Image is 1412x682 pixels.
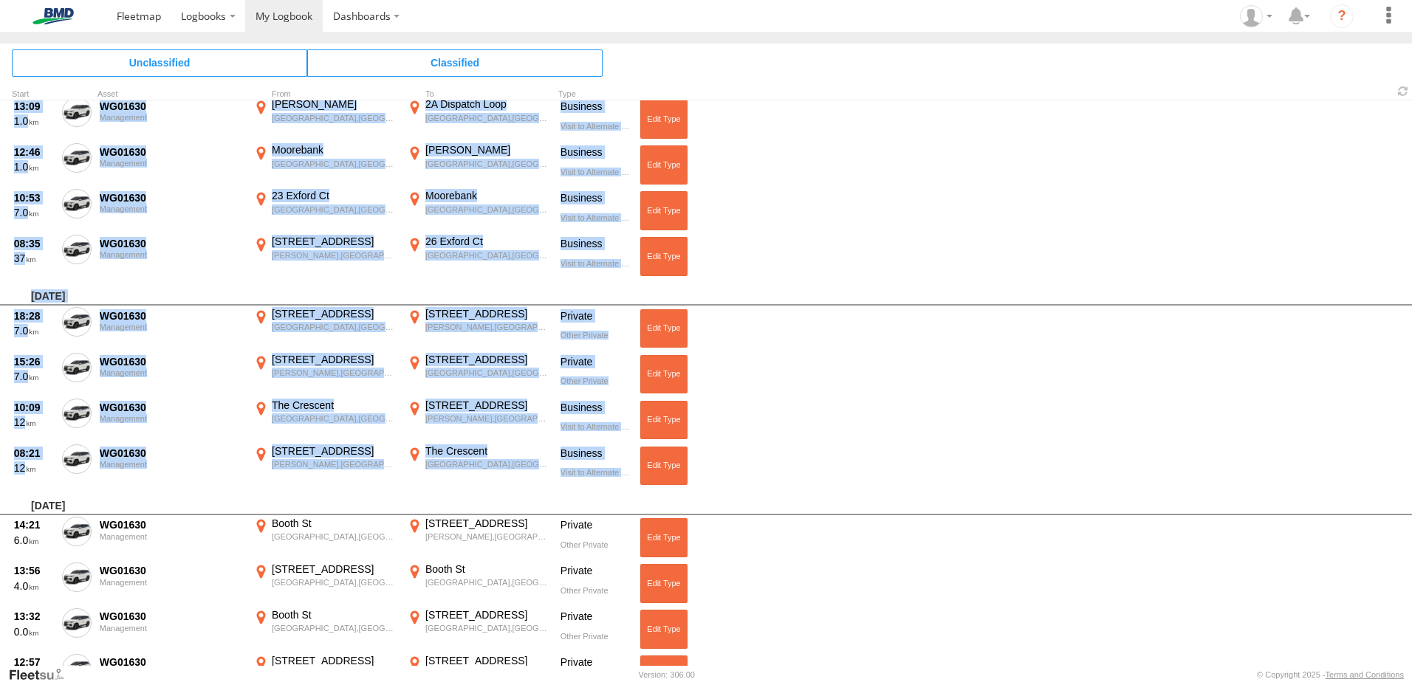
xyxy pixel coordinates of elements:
div: 10:09 [14,401,54,414]
div: Private [561,564,630,585]
div: Click to Sort [12,91,56,98]
div: [PERSON_NAME],[GEOGRAPHIC_DATA] [272,368,397,378]
div: Type [558,91,632,98]
a: Visit our Website [8,667,76,682]
div: Management [100,250,243,259]
div: Management [100,368,243,377]
label: Click to View Event Location [251,444,399,487]
div: [GEOGRAPHIC_DATA],[GEOGRAPHIC_DATA] [425,159,550,169]
div: 7.0 [14,370,54,383]
div: Private [561,655,630,677]
div: [STREET_ADDRESS] [272,562,397,576]
div: 1.0 [14,160,54,173]
div: [GEOGRAPHIC_DATA],[GEOGRAPHIC_DATA] [425,577,550,588]
div: WG01630 [100,237,243,250]
div: 6.0 [14,534,54,547]
div: [GEOGRAPHIC_DATA],[GEOGRAPHIC_DATA] [272,322,397,332]
div: [STREET_ADDRESS] [272,444,397,458]
i: ? [1330,4,1354,28]
label: Click to View Event Location [251,608,399,651]
span: Visit to Alternate Workplace [561,422,659,431]
div: Private [561,355,630,376]
div: [GEOGRAPHIC_DATA],[GEOGRAPHIC_DATA] [272,623,397,633]
button: Click to Edit [640,564,688,602]
span: Visit to Alternate Workplace [561,213,659,222]
div: Management [100,460,243,469]
div: The Crescent [425,444,550,458]
div: [PERSON_NAME],[GEOGRAPHIC_DATA] [425,413,550,424]
label: Click to View Event Location [405,353,552,396]
div: 4.0 [14,579,54,593]
span: Other Private [561,540,609,549]
div: [PERSON_NAME],[GEOGRAPHIC_DATA] [272,250,397,261]
label: Click to View Event Location [251,97,399,140]
div: [GEOGRAPHIC_DATA],[GEOGRAPHIC_DATA] [425,459,550,469]
div: [GEOGRAPHIC_DATA],[GEOGRAPHIC_DATA] [272,531,397,542]
label: Click to View Event Location [251,189,399,232]
span: Visit to Alternate Workplace [561,122,659,131]
div: WG01630 [100,145,243,159]
label: Click to View Event Location [405,97,552,140]
div: 13:32 [14,610,54,623]
span: Refresh [1394,84,1412,98]
button: Click to Edit [640,100,688,138]
div: Booth St [425,562,550,576]
label: Click to View Event Location [405,608,552,651]
div: Business [561,237,630,258]
span: Click to view Classified Trips [307,49,603,76]
button: Click to Edit [640,518,688,557]
div: [STREET_ADDRESS] [425,608,550,621]
div: 12:46 [14,145,54,159]
label: Click to View Event Location [251,517,399,559]
div: [GEOGRAPHIC_DATA],[GEOGRAPHIC_DATA] [272,577,397,588]
div: [STREET_ADDRESS] [425,654,550,667]
label: Click to View Event Location [405,562,552,605]
div: [STREET_ADDRESS] [425,399,550,412]
button: Click to Edit [640,145,688,184]
a: Terms and Conditions [1326,670,1404,679]
div: © Copyright 2025 - [1257,670,1404,679]
div: [PERSON_NAME] [425,143,550,156]
div: [STREET_ADDRESS] [272,307,397,320]
div: 2A Dispatch Loop [425,97,550,111]
div: 0.0 [14,625,54,638]
div: [GEOGRAPHIC_DATA],[GEOGRAPHIC_DATA] [425,623,550,633]
div: [GEOGRAPHIC_DATA],[GEOGRAPHIC_DATA] [425,113,550,123]
div: 08:35 [14,237,54,250]
div: Business [561,145,630,167]
button: Click to Edit [640,447,688,485]
div: WG01630 [100,655,243,669]
div: [GEOGRAPHIC_DATA],[GEOGRAPHIC_DATA] [272,413,397,424]
div: [STREET_ADDRESS] [425,307,550,320]
div: [PERSON_NAME] [272,97,397,111]
div: WG01630 [100,447,243,460]
div: WG01630 [100,564,243,577]
div: [GEOGRAPHIC_DATA],[GEOGRAPHIC_DATA] [425,368,550,378]
div: 37 [14,252,54,265]
div: Private [561,610,630,631]
span: Visit to Alternate Workplace [561,168,659,176]
div: WG01630 [100,191,243,204]
span: Other Private [561,586,609,595]
div: 15:26 [14,355,54,368]
div: Business [561,447,630,468]
label: Click to View Event Location [251,143,399,186]
span: Other Private [561,331,609,340]
div: 7.0 [14,324,54,337]
label: Click to View Event Location [251,235,399,278]
div: [STREET_ADDRESS] [425,353,550,366]
button: Click to Edit [640,237,688,275]
div: WG01630 [100,355,243,368]
div: Management [100,414,243,423]
div: From [251,91,399,98]
div: 08:21 [14,447,54,460]
div: [STREET_ADDRESS] [425,517,550,530]
label: Click to View Event Location [405,399,552,441]
div: [PERSON_NAME],[GEOGRAPHIC_DATA] [425,531,550,542]
div: Version: 306.00 [639,670,695,679]
span: Visit to Alternate Workplace [561,259,659,268]
div: 13:09 [14,100,54,113]
div: [STREET_ADDRESS] [272,353,397,366]
div: Business [561,401,630,422]
div: Asset [97,91,245,98]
